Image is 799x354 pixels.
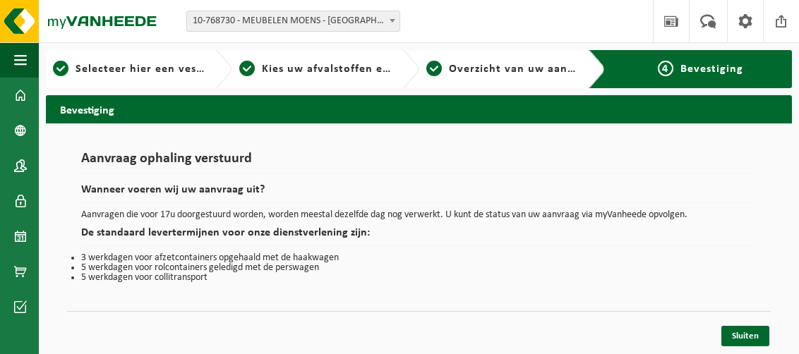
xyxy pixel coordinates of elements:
span: 3 [426,61,442,76]
span: Kies uw afvalstoffen en recipiënten [262,63,456,75]
h1: Aanvraag ophaling verstuurd [81,152,757,173]
h2: Bevestiging [46,95,792,123]
li: 5 werkdagen voor collitransport [81,273,757,283]
a: Sluiten [721,326,769,346]
h2: Wanneer voeren wij uw aanvraag uit? [81,184,757,203]
span: 10-768730 - MEUBELEN MOENS - LONDERZEEL [187,11,399,31]
span: 10-768730 - MEUBELEN MOENS - LONDERZEEL [186,11,400,32]
p: Aanvragen die voor 17u doorgestuurd worden, worden meestal dezelfde dag nog verwerkt. U kunt de s... [81,210,757,220]
a: 3Overzicht van uw aanvraag [426,61,577,78]
span: Bevestiging [680,63,743,75]
span: Overzicht van uw aanvraag [449,63,598,75]
li: 3 werkdagen voor afzetcontainers opgehaald met de haakwagen [81,253,757,263]
span: 2 [239,61,255,76]
span: Selecteer hier een vestiging [76,63,228,75]
span: 1 [53,61,68,76]
h2: De standaard levertermijnen voor onze dienstverlening zijn: [81,227,757,246]
li: 5 werkdagen voor rolcontainers geledigd met de perswagen [81,263,757,273]
a: 1Selecteer hier een vestiging [53,61,204,78]
a: 2Kies uw afvalstoffen en recipiënten [239,61,390,78]
span: 4 [658,61,673,76]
